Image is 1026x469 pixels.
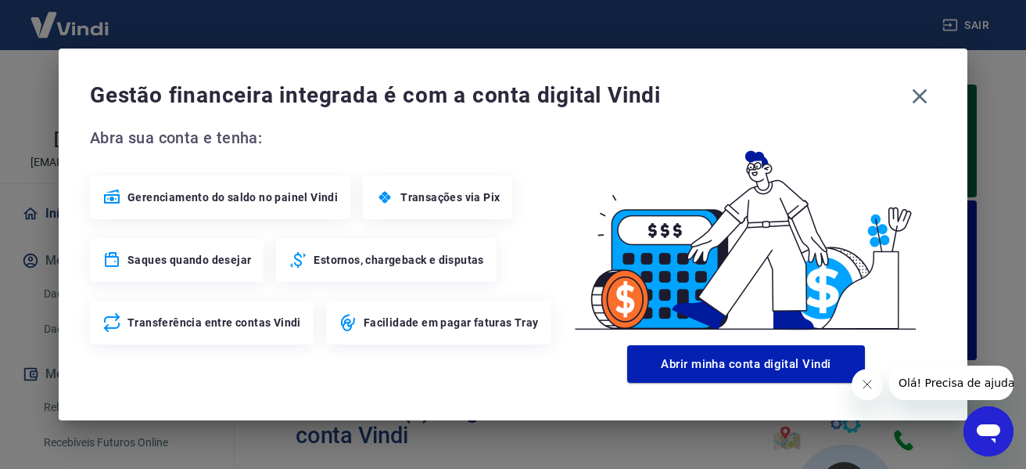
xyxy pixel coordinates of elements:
span: Transações via Pix [400,189,500,205]
span: Saques quando desejar [127,252,251,268]
iframe: Botão para abrir a janela de mensagens [963,406,1013,456]
span: Abra sua conta e tenha: [90,125,556,150]
iframe: Fechar mensagem [852,369,883,400]
span: Olá! Precisa de ajuda? [9,11,131,23]
span: Gerenciamento do saldo no painel Vindi [127,189,338,205]
img: Good Billing [556,125,936,339]
span: Transferência entre contas Vindi [127,315,301,330]
span: Gestão financeira integrada é com a conta digital Vindi [90,80,903,111]
button: Abrir minha conta digital Vindi [627,345,865,383]
iframe: Mensagem da empresa [889,366,1013,400]
span: Facilidade em pagar faturas Tray [364,315,539,330]
span: Estornos, chargeback e disputas [314,252,483,268]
